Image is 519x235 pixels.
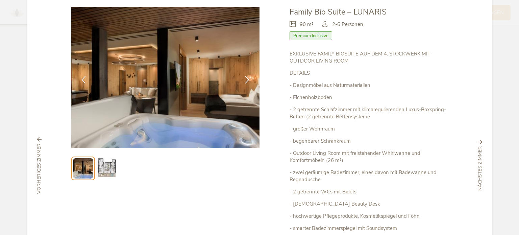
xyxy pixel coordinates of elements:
[290,138,448,145] p: - begehbarer Schrankraum
[477,146,484,191] span: nächstes Zimmer
[290,125,448,133] p: - großer Wohnraum
[290,150,448,164] p: - Outdoor Living Room mit freistehender Whirlwanne und Komfortmöbeln (26 m²)
[290,7,387,17] span: Family Bio Suite – LUNARIS
[290,106,448,120] p: - 2 getrennte Schlafzimmer mit klimaregulierenden Luxus-Boxspring-Betten (2 getrennte Bettensysteme
[290,169,448,183] p: - zwei geräumige Badezimmer, eines davon mit Badewanne und Regendusche
[290,94,448,101] p: - Eichenholzboden
[300,21,314,28] span: 90 m²
[290,82,448,89] p: - Designmöbel aus Naturmaterialien
[290,213,448,220] p: - hochwertige Pflegeprodukte, Kosmetikspiegel und Föhn
[290,225,448,232] p: - smarter Badezimmerspiegel mit Soundsystem
[71,7,260,148] img: Family Bio Suite – LUNARIS
[36,143,43,194] span: vorheriges Zimmer
[290,50,448,65] p: EXKLUSIVE FAMILY BIOSUITE AUF DEM 4. STOCKWERK MIT OUTDOOR LIVING ROOM
[290,188,448,195] p: - 2 getrennte WCs mit Bidets
[290,31,332,40] span: Premium Inclusive
[290,201,448,208] p: - [DEMOGRAPHIC_DATA] Beauty Desk
[290,70,448,77] p: DETAILS
[73,158,93,179] img: Preview
[96,158,118,179] img: Preview
[332,21,363,28] span: 2-6 Personen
